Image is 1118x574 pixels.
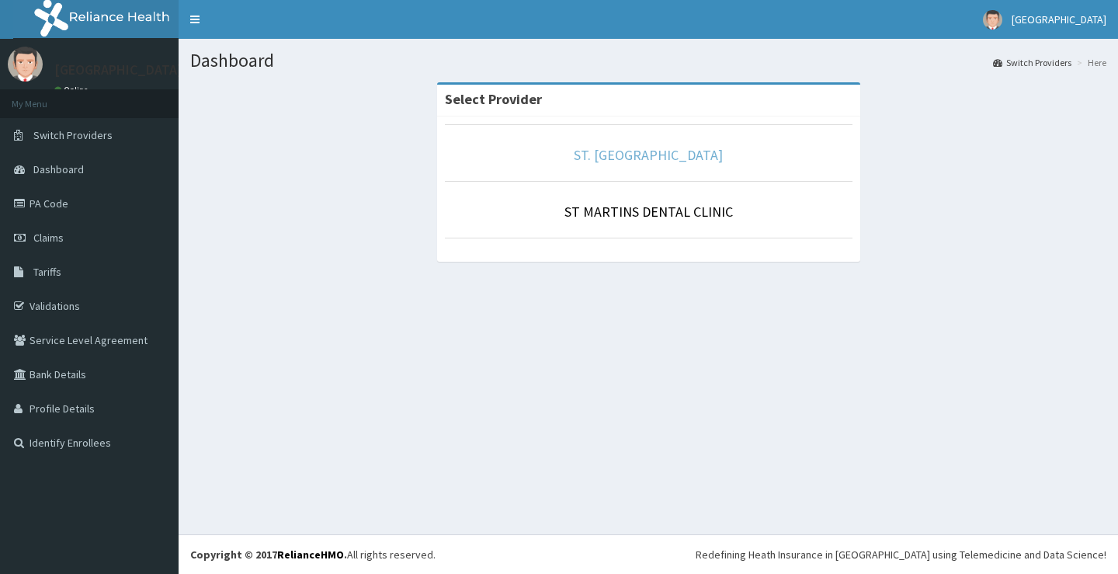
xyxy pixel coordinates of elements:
span: Dashboard [33,162,84,176]
p: [GEOGRAPHIC_DATA] [54,63,182,77]
img: User Image [983,10,1002,30]
span: Claims [33,231,64,245]
a: Switch Providers [993,56,1071,69]
a: Online [54,85,92,96]
a: ST. [GEOGRAPHIC_DATA] [574,146,723,164]
footer: All rights reserved. [179,534,1118,574]
h1: Dashboard [190,50,1106,71]
strong: Select Provider [445,90,542,108]
div: Redefining Heath Insurance in [GEOGRAPHIC_DATA] using Telemedicine and Data Science! [696,547,1106,562]
span: [GEOGRAPHIC_DATA] [1012,12,1106,26]
img: User Image [8,47,43,82]
a: RelianceHMO [277,548,344,562]
a: ST MARTINS DENTAL CLINIC [564,203,733,221]
li: Here [1073,56,1106,69]
span: Tariffs [33,265,61,279]
strong: Copyright © 2017 . [190,548,347,562]
span: Switch Providers [33,128,113,142]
